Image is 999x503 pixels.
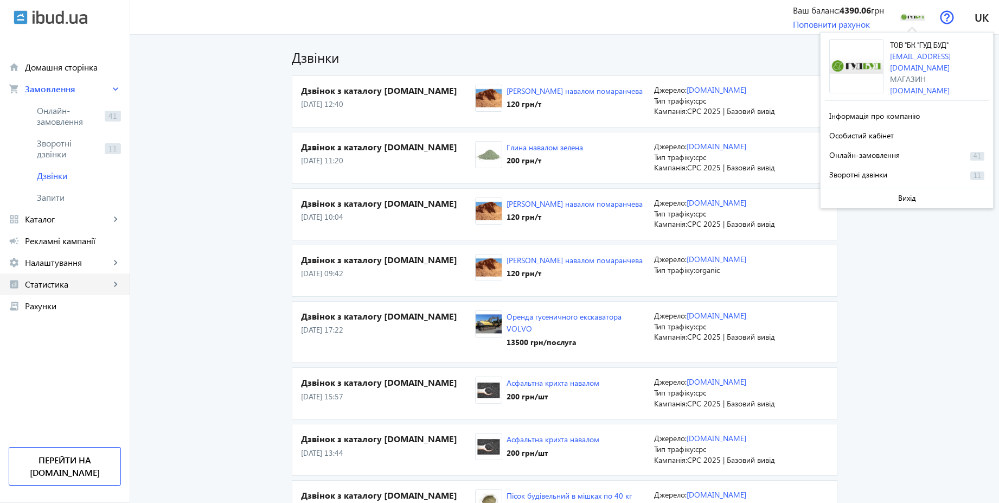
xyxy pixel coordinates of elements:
span: Налаштування [25,257,110,268]
mat-icon: settings [9,257,20,268]
a: [DOMAIN_NAME] [687,254,746,264]
span: Кампанія: [654,398,687,409]
h4: Дзвінок з каталогу [DOMAIN_NAME] [301,310,475,322]
span: CPC 2025 | Базовий вивід [687,398,775,409]
a: [EMAIL_ADDRESS][DOMAIN_NAME] [890,51,951,73]
mat-icon: keyboard_arrow_right [110,214,121,225]
div: 120 грн /т [507,99,643,110]
a: [PERSON_NAME] навалом помаранчева [507,199,643,209]
p: [DATE] 11:20 [301,155,475,166]
mat-icon: keyboard_arrow_right [110,279,121,290]
h4: Дзвінок з каталогу [DOMAIN_NAME] [301,141,475,153]
a: [DOMAIN_NAME] [687,141,746,151]
span: CPC 2025 | Базовий вивід [687,455,775,465]
div: 120 грн /т [507,268,643,279]
mat-icon: campaign [9,235,20,246]
mat-icon: shopping_cart [9,84,20,94]
a: Оренда гусеничного екскаватора VOLVO [507,311,622,334]
div: Магазин [890,73,989,85]
a: [DOMAIN_NAME] [687,198,746,208]
h4: Дзвінок з каталогу [DOMAIN_NAME] [301,377,475,389]
a: [DOMAIN_NAME] [687,377,746,387]
img: 23734682eb17282af55004614647911-eecce2d63b.jpg [476,313,502,335]
span: ТОВ "БК "ГУД БУД" [890,42,949,49]
span: CPC 2025 | Базовий вивід [687,219,775,229]
span: Тип трафіку: [654,321,695,332]
img: help.svg [940,10,954,24]
mat-icon: receipt_long [9,301,20,311]
a: [PERSON_NAME] навалом помаранчева [507,255,643,265]
span: Джерело: [654,433,687,443]
mat-icon: keyboard_arrow_right [110,257,121,268]
span: Інформація про компанію [829,111,920,121]
span: Онлайн-замовлення [37,105,100,127]
div: 13500 грн /послуга [507,337,645,348]
span: Тип трафіку: [654,208,695,219]
span: Особистий кабінет [829,130,894,141]
span: Замовлення [25,84,110,94]
p: [DATE] 15:57 [301,391,475,402]
span: Джерело: [654,198,687,208]
button: Особистий кабінет [825,125,989,144]
div: 200 грн /шт [507,448,599,459]
span: Рахунки [25,301,121,311]
mat-icon: grid_view [9,214,20,225]
img: ibud.svg [14,10,28,24]
span: Тип трафіку: [654,444,695,454]
span: 41 [970,152,984,161]
a: [DOMAIN_NAME] [890,85,950,95]
span: Тип трафіку: [654,95,695,106]
img: 23740682eb171c0f009428771339925-9a8d5c096f.jpg [476,379,502,402]
h4: Дзвінок з каталогу [DOMAIN_NAME] [301,85,475,97]
span: Джерело: [654,141,687,151]
div: 200 грн /т [507,155,583,166]
span: Кампанія: [654,219,687,229]
a: [DOMAIN_NAME] [687,489,746,500]
span: CPC 2025 | Базовий вивід [687,106,775,116]
mat-icon: home [9,62,20,73]
a: Глина навалом зелена [507,142,583,152]
a: Асфальтна крихта навалом [507,434,599,444]
p: [DATE] 10:04 [301,212,475,222]
span: Джерело: [654,85,687,95]
p: [DATE] 09:42 [301,268,475,279]
button: Вихід [821,188,993,208]
span: cpc [695,444,706,454]
span: Запити [37,192,121,203]
mat-icon: analytics [9,279,20,290]
span: Рекламні кампанії [25,235,121,246]
button: Інформація про компанію [825,105,989,125]
h4: Дзвінок з каталогу [DOMAIN_NAME] [301,254,475,266]
img: ibud_text.svg [33,10,87,24]
img: 23740682eb171c0f009428771339925-9a8d5c096f.jpg [476,436,502,458]
h1: Дзвінки [292,48,837,67]
span: 41 [105,111,121,122]
button: Онлайн-замовлення41 [825,144,989,164]
span: Кампанія: [654,106,687,116]
span: Кампанія: [654,332,687,342]
span: Каталог [25,214,110,225]
span: Зворотні дзвінки [829,169,887,180]
img: 23737682eb171483c41408130436262-b1785508a6.jpg [476,257,502,279]
span: 11 [105,143,121,154]
span: Статистика [25,279,110,290]
span: Кампанія: [654,455,687,465]
span: cpc [695,387,706,398]
span: organic [695,265,720,275]
span: Джерело: [654,377,687,387]
span: Зворотні дзвінки [37,138,100,160]
button: Зворотні дзвінки11 [825,164,989,183]
a: Перейти на [DOMAIN_NAME] [9,447,121,486]
p: [DATE] 12:40 [301,99,475,110]
b: 4390.06 [840,4,871,16]
span: cpc [695,95,706,106]
span: 11 [970,171,984,180]
h4: Дзвінок з каталогу [DOMAIN_NAME] [301,489,475,501]
h4: Дзвінок з каталогу [DOMAIN_NAME] [301,198,475,209]
p: [DATE] 13:44 [301,448,475,459]
span: Онлайн-замовлення [829,150,900,160]
div: 200 грн /шт [507,391,599,402]
a: [DOMAIN_NAME] [687,310,746,321]
h4: Дзвінок з каталогу [DOMAIN_NAME] [301,433,475,445]
span: Вихід [898,194,916,202]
